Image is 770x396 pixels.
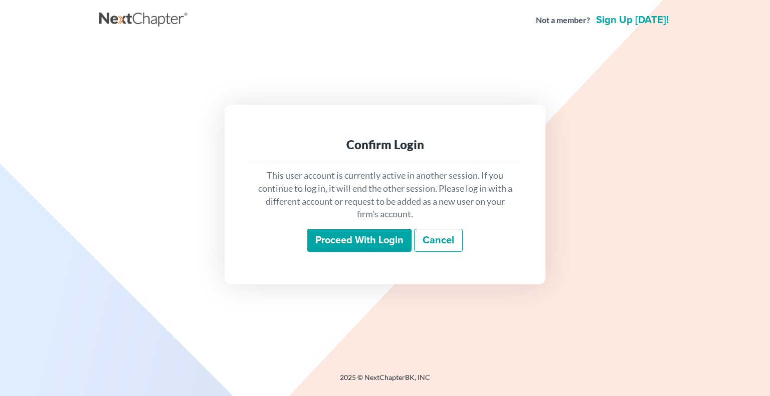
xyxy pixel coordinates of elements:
[257,137,513,153] div: Confirm Login
[594,15,671,25] a: Sign up [DATE]!
[414,229,463,252] a: Cancel
[536,15,590,26] strong: Not a member?
[307,229,412,252] input: Proceed with login
[99,372,671,390] div: 2025 © NextChapterBK, INC
[257,169,513,221] p: This user account is currently active in another session. If you continue to log in, it will end ...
